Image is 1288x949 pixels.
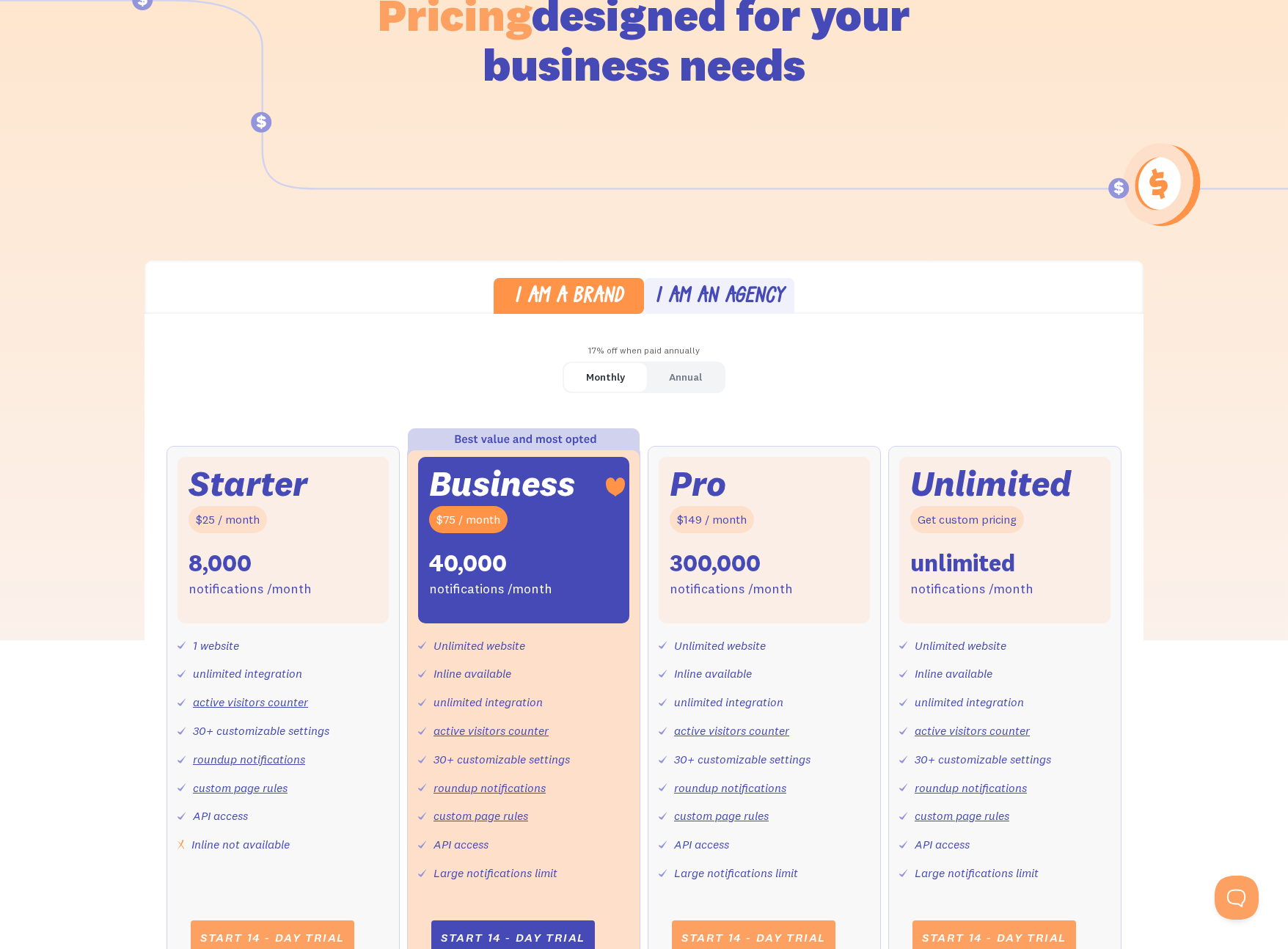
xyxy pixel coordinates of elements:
[433,749,570,770] div: 30+ customizable settings
[193,720,329,741] div: 30+ customizable settings
[433,692,543,713] div: unlimited integration
[915,862,1039,884] div: Large notifications limit
[915,808,1009,823] a: custom page rules
[429,468,575,499] div: Business
[674,749,811,770] div: 30+ customizable settings
[586,367,625,388] div: Monthly
[910,506,1024,533] div: Get custom pricing
[429,506,508,533] div: $75 / month
[514,287,623,308] div: I am a brand
[674,723,789,738] a: active visitors counter
[674,692,783,713] div: unlimited integration
[191,834,290,855] div: Inline not available
[433,663,511,684] div: Inline available
[915,663,992,684] div: Inline available
[670,506,754,533] div: $149 / month
[429,579,552,600] div: notifications /month
[670,548,761,579] div: 300,000
[915,692,1024,713] div: unlimited integration
[429,548,507,579] div: 40,000
[193,805,248,827] div: API access
[670,468,726,499] div: Pro
[1215,876,1259,920] iframe: Toggle Customer Support
[189,468,307,499] div: Starter
[915,834,970,855] div: API access
[189,506,267,533] div: $25 / month
[189,548,252,579] div: 8,000
[433,834,489,855] div: API access
[910,468,1072,499] div: Unlimited
[670,579,793,600] div: notifications /month
[910,579,1033,600] div: notifications /month
[674,834,729,855] div: API access
[915,749,1051,770] div: 30+ customizable settings
[433,862,557,884] div: Large notifications limit
[193,752,305,766] a: roundup notifications
[674,862,798,884] div: Large notifications limit
[655,287,784,308] div: I am an agency
[193,635,239,656] div: 1 website
[915,723,1030,738] a: active visitors counter
[674,780,786,795] a: roundup notifications
[915,635,1006,656] div: Unlimited website
[674,663,752,684] div: Inline available
[433,635,525,656] div: Unlimited website
[674,635,766,656] div: Unlimited website
[669,367,702,388] div: Annual
[193,663,302,684] div: unlimited integration
[674,808,769,823] a: custom page rules
[433,723,549,738] a: active visitors counter
[433,808,528,823] a: custom page rules
[189,579,312,600] div: notifications /month
[193,695,308,709] a: active visitors counter
[193,780,288,795] a: custom page rules
[144,340,1144,362] div: 17% off when paid annually
[915,780,1027,795] a: roundup notifications
[433,780,546,795] a: roundup notifications
[910,548,1015,579] div: unlimited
